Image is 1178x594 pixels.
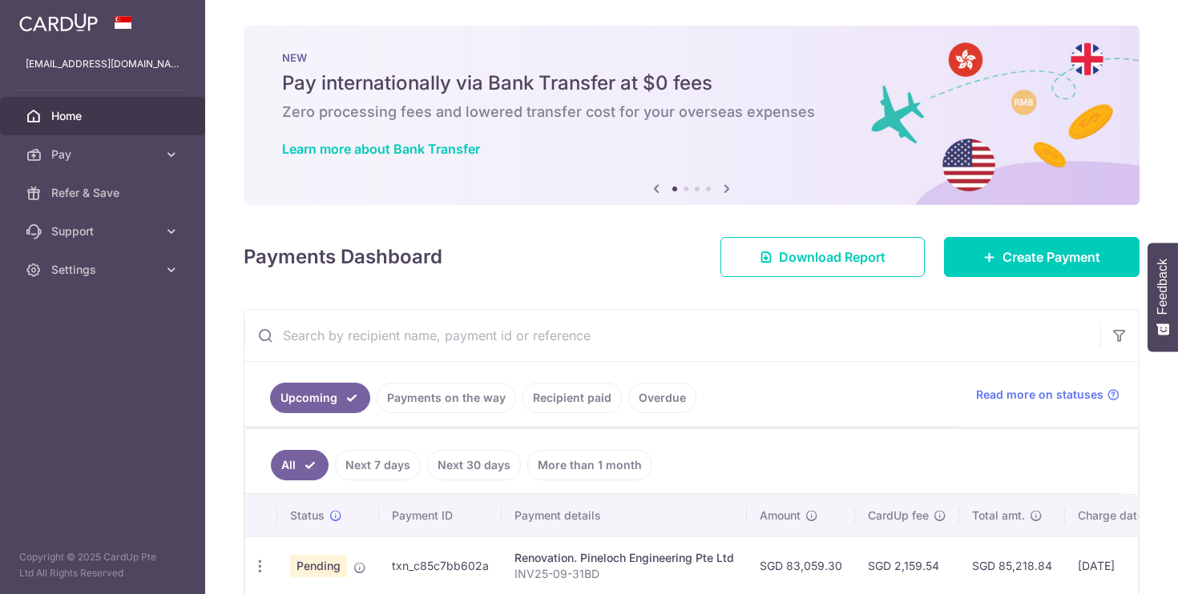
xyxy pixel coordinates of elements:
[282,141,480,157] a: Learn more about Bank Transfer
[244,243,442,271] h4: Payments Dashboard
[19,13,98,32] img: CardUp
[720,237,925,277] a: Download Report
[282,51,1101,64] p: NEW
[779,247,886,267] span: Download Report
[868,508,929,524] span: CardUp fee
[522,383,622,413] a: Recipient paid
[51,185,157,201] span: Refer & Save
[628,383,696,413] a: Overdue
[290,555,347,577] span: Pending
[282,102,1101,122] h6: Zero processing fees and lowered transfer cost for your overseas expenses
[379,495,502,536] th: Payment ID
[51,262,157,278] span: Settings
[760,508,801,524] span: Amount
[51,108,157,124] span: Home
[527,450,652,480] a: More than 1 month
[282,70,1101,96] h5: Pay internationally via Bank Transfer at $0 fees
[26,56,180,72] p: [EMAIL_ADDRESS][DOMAIN_NAME]
[1148,243,1178,351] button: Feedback - Show survey
[270,383,370,413] a: Upcoming
[502,495,747,536] th: Payment details
[51,223,157,239] span: Support
[514,550,734,566] div: Renovation. Pineloch Engineering Pte Ltd
[377,383,516,413] a: Payments on the way
[244,310,1100,361] input: Search by recipient name, payment id or reference
[972,508,1025,524] span: Total amt.
[51,146,157,163] span: Pay
[427,450,521,480] a: Next 30 days
[1078,508,1144,524] span: Charge date
[271,450,329,480] a: All
[1003,247,1100,267] span: Create Payment
[514,566,734,582] p: INV25-09-31BD
[290,508,325,524] span: Status
[335,450,421,480] a: Next 7 days
[244,26,1140,205] img: Bank transfer banner
[976,387,1103,403] span: Read more on statuses
[976,387,1120,403] a: Read more on statuses
[944,237,1140,277] a: Create Payment
[1156,259,1170,315] span: Feedback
